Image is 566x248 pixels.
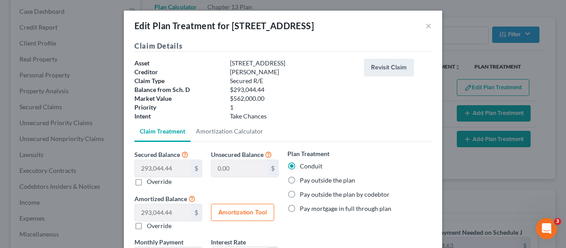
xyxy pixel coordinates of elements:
[300,176,355,185] label: Pay outside the plan
[134,121,191,142] a: Claim Treatment
[211,237,246,247] label: Interest Rate
[287,149,329,158] label: Plan Treatment
[268,160,278,177] div: $
[135,204,191,221] input: 0.00
[134,19,314,32] div: Edit Plan Treatment for [STREET_ADDRESS]
[130,68,226,76] div: Creditor
[134,41,432,52] h5: Claim Details
[135,160,191,177] input: 0.00
[554,218,561,225] span: 3
[226,94,359,103] div: $562,000.00
[211,160,268,177] input: 0.00
[134,237,184,247] label: Monthly Payment
[130,112,226,121] div: Intent
[191,204,202,221] div: $
[147,221,172,230] label: Override
[226,103,359,112] div: 1
[130,94,226,103] div: Market Value
[226,59,359,68] div: [STREET_ADDRESS]
[134,151,180,158] span: Secured Balance
[211,204,274,221] button: Amortization Tool
[226,85,359,94] div: $293,044.44
[147,177,172,186] label: Override
[130,103,226,112] div: Priority
[134,195,187,202] span: Amortized Balance
[226,112,359,121] div: Take Chances
[130,76,226,85] div: Claim Type
[226,76,359,85] div: Secured R/E
[364,59,414,76] button: Revisit Claim
[191,121,268,142] a: Amortization Calculator
[211,151,264,158] span: Unsecured Balance
[226,68,359,76] div: [PERSON_NAME]
[300,162,322,171] label: Conduit
[300,204,391,213] label: Pay mortgage in full through plan
[191,160,202,177] div: $
[130,59,226,68] div: Asset
[425,20,432,31] button: ×
[300,190,390,199] label: Pay outside the plan by codebtor
[536,218,557,239] iframe: Intercom live chat
[130,85,226,94] div: Balance from Sch. D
